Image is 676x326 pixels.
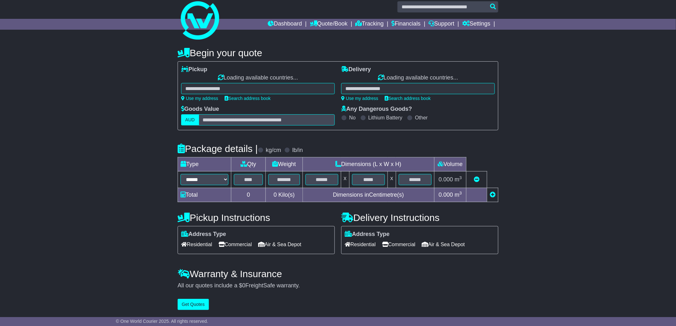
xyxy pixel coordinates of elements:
td: Kilo(s) [266,188,303,202]
td: Volume [434,157,466,171]
span: Residential [181,239,212,249]
div: All our quotes include a $ FreightSafe warranty. [178,282,498,289]
label: No [349,115,356,121]
td: Dimensions in Centimetre(s) [303,188,434,202]
label: Address Type [181,231,226,238]
td: x [388,171,396,188]
div: Loading available countries... [181,74,335,81]
label: Goods Value [181,106,219,113]
label: Any Dangerous Goods? [341,106,412,113]
a: Financials [392,19,421,30]
a: Use my address [341,96,378,101]
a: Use my address [181,96,218,101]
label: kg/cm [266,147,281,154]
label: Other [415,115,428,121]
span: 0 [273,192,277,198]
td: Qty [231,157,266,171]
td: Type [178,157,231,171]
span: Air & Sea Depot [258,239,302,249]
a: Remove this item [474,176,480,183]
h4: Delivery Instructions [341,212,498,223]
td: Total [178,188,231,202]
td: Weight [266,157,303,171]
a: Support [429,19,455,30]
div: Loading available countries... [341,74,495,81]
a: Dashboard [268,19,302,30]
label: AUD [181,114,199,125]
span: 0 [242,282,245,289]
h4: Begin your quote [178,48,498,58]
label: Pickup [181,66,207,73]
span: Commercial [219,239,252,249]
span: m [455,176,462,183]
sup: 3 [459,175,462,180]
a: Settings [462,19,490,30]
span: 0.000 [439,176,453,183]
span: 0.000 [439,192,453,198]
label: Lithium Battery [368,115,403,121]
button: Get Quotes [178,299,209,310]
label: lb/in [292,147,303,154]
span: Residential [345,239,376,249]
td: 0 [231,188,266,202]
a: Search address book [385,96,431,101]
sup: 3 [459,191,462,195]
a: Add new item [490,192,495,198]
a: Tracking [356,19,384,30]
h4: Package details | [178,143,258,154]
span: Air & Sea Depot [422,239,465,249]
h4: Warranty & Insurance [178,269,498,279]
label: Delivery [341,66,371,73]
td: Dimensions (L x W x H) [303,157,434,171]
td: x [341,171,349,188]
h4: Pickup Instructions [178,212,335,223]
span: Commercial [382,239,415,249]
a: Search address book [225,96,271,101]
a: Quote/Book [310,19,348,30]
span: m [455,192,462,198]
label: Address Type [345,231,390,238]
span: © One World Courier 2025. All rights reserved. [116,319,208,324]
